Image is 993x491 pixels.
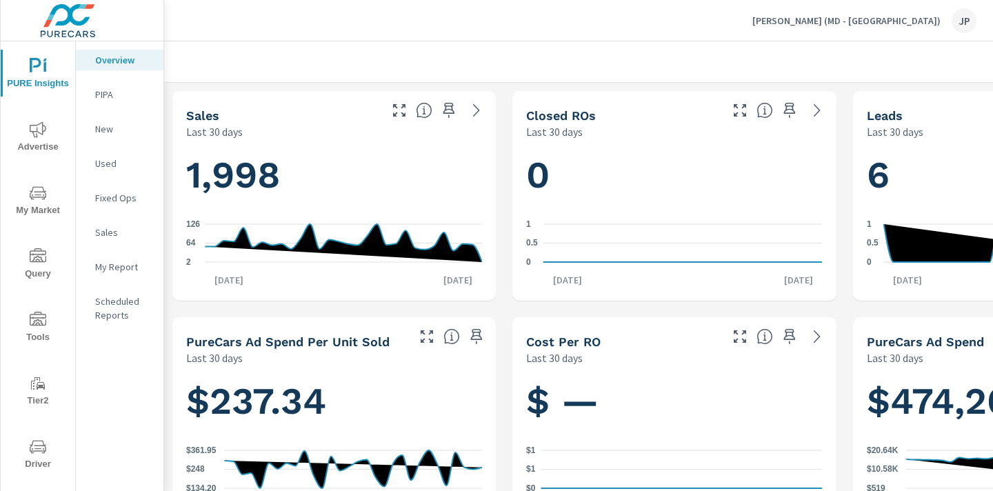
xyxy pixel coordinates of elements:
text: 126 [186,219,200,229]
p: Last 30 days [186,123,243,140]
div: Used [76,153,163,174]
p: PIPA [95,88,152,101]
p: [DATE] [883,273,932,287]
h5: Cost per RO [526,334,601,349]
span: Average cost of advertising per each vehicle sold at the dealer over the selected date range. The... [443,328,460,345]
a: See more details in report [806,99,828,121]
a: See more details in report [806,325,828,348]
a: See more details in report [465,99,488,121]
text: $20.64K [867,445,899,455]
div: New [76,119,163,139]
text: 64 [186,239,196,248]
p: [DATE] [774,273,823,287]
text: 0 [867,257,872,267]
p: New [95,122,152,136]
div: PIPA [76,84,163,105]
span: Save this to your personalized report [465,325,488,348]
h5: Closed ROs [526,108,596,123]
text: 0.5 [526,239,538,248]
div: Fixed Ops [76,188,163,208]
p: Used [95,157,152,170]
text: 1 [867,219,872,229]
text: 0 [526,257,531,267]
p: My Report [95,260,152,274]
p: Sales [95,226,152,239]
p: [PERSON_NAME] (MD - [GEOGRAPHIC_DATA]) [752,14,941,27]
button: Make Fullscreen [729,325,751,348]
text: 2 [186,257,191,267]
text: $248 [186,465,205,474]
button: Make Fullscreen [388,99,410,121]
button: Make Fullscreen [729,99,751,121]
span: My Market [5,185,71,219]
div: Sales [76,222,163,243]
text: 1 [526,219,531,229]
span: Save this to your personalized report [438,99,460,121]
text: $1 [526,465,536,474]
p: Last 30 days [867,350,923,366]
span: Tier2 [5,375,71,409]
h5: PureCars Ad Spend Per Unit Sold [186,334,390,349]
h1: 0 [526,152,822,199]
span: Tools [5,312,71,345]
p: Last 30 days [526,350,583,366]
text: $10.58K [867,465,899,474]
p: Last 30 days [186,350,243,366]
p: Last 30 days [867,123,923,140]
span: Number of Repair Orders Closed by the selected dealership group over the selected time range. [So... [756,102,773,119]
p: Overview [95,53,152,67]
h5: Sales [186,108,219,123]
span: PURE Insights [5,58,71,92]
h5: PureCars Ad Spend [867,334,984,349]
span: Driver [5,439,71,472]
p: Last 30 days [526,123,583,140]
span: Save this to your personalized report [779,99,801,121]
div: My Report [76,257,163,277]
h1: 1,998 [186,152,482,199]
text: $361.95 [186,445,217,455]
span: Save this to your personalized report [779,325,801,348]
p: [DATE] [434,273,482,287]
text: 0.5 [867,239,879,248]
div: JP [952,8,976,33]
h1: $ — [526,378,822,425]
span: Advertise [5,121,71,155]
h1: $237.34 [186,378,482,425]
span: Number of vehicles sold by the dealership over the selected date range. [Source: This data is sou... [416,102,432,119]
p: Fixed Ops [95,191,152,205]
p: [DATE] [543,273,592,287]
p: [DATE] [205,273,253,287]
span: Query [5,248,71,282]
h5: Leads [867,108,903,123]
button: Make Fullscreen [416,325,438,348]
span: Average cost incurred by the dealership from each Repair Order closed over the selected date rang... [756,328,773,345]
div: Overview [76,50,163,70]
text: $1 [526,445,536,455]
div: Scheduled Reports [76,291,163,325]
p: Scheduled Reports [95,294,152,322]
